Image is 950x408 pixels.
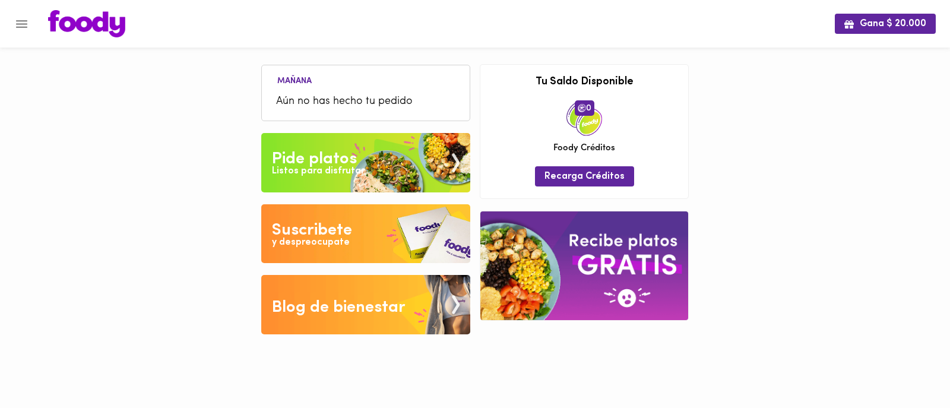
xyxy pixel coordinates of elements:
span: 0 [575,100,594,116]
button: Gana $ 20.000 [835,14,936,33]
img: Disfruta bajar de peso [261,204,470,264]
button: Menu [7,10,36,39]
img: referral-banner.png [480,211,688,320]
div: Listos para disfrutar [272,165,365,178]
h3: Tu Saldo Disponible [489,77,679,88]
li: Mañana [268,74,321,86]
span: Gana $ 20.000 [844,18,926,30]
div: Blog de bienestar [272,296,406,320]
div: y despreocupate [272,236,350,249]
span: Foody Créditos [553,142,615,154]
img: logo.png [48,10,125,37]
img: foody-creditos.png [578,104,586,112]
img: Blog de bienestar [261,275,470,334]
button: Recarga Créditos [535,166,634,186]
img: Pide un Platos [261,133,470,192]
span: Recarga Créditos [544,171,625,182]
img: credits-package.png [566,100,602,136]
div: Pide platos [272,147,357,171]
span: Aún no has hecho tu pedido [276,94,455,110]
div: Suscribete [272,219,352,242]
